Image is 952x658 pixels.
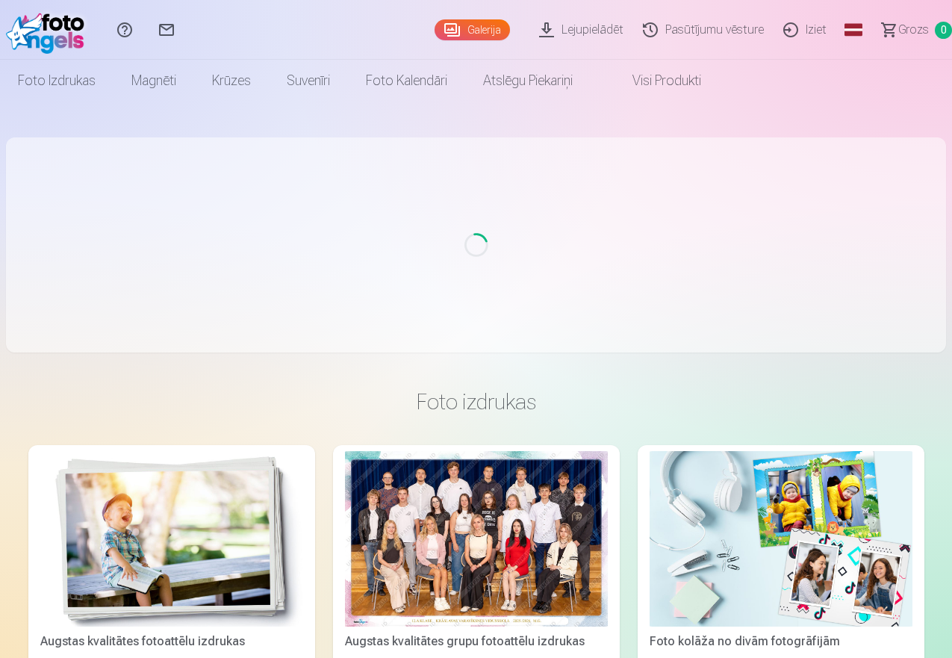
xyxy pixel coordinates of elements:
[935,22,952,39] span: 0
[40,388,912,415] h3: Foto izdrukas
[348,60,465,102] a: Foto kalendāri
[465,60,591,102] a: Atslēgu piekariņi
[6,6,92,54] img: /fa1
[898,21,929,39] span: Grozs
[269,60,348,102] a: Suvenīri
[644,633,918,651] div: Foto kolāža no divām fotogrāfijām
[194,60,269,102] a: Krūzes
[113,60,194,102] a: Magnēti
[34,633,309,651] div: Augstas kvalitātes fotoattēlu izdrukas
[650,451,912,627] img: Foto kolāža no divām fotogrāfijām
[40,451,303,627] img: Augstas kvalitātes fotoattēlu izdrukas
[339,633,614,651] div: Augstas kvalitātes grupu fotoattēlu izdrukas
[435,19,510,40] a: Galerija
[591,60,719,102] a: Visi produkti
